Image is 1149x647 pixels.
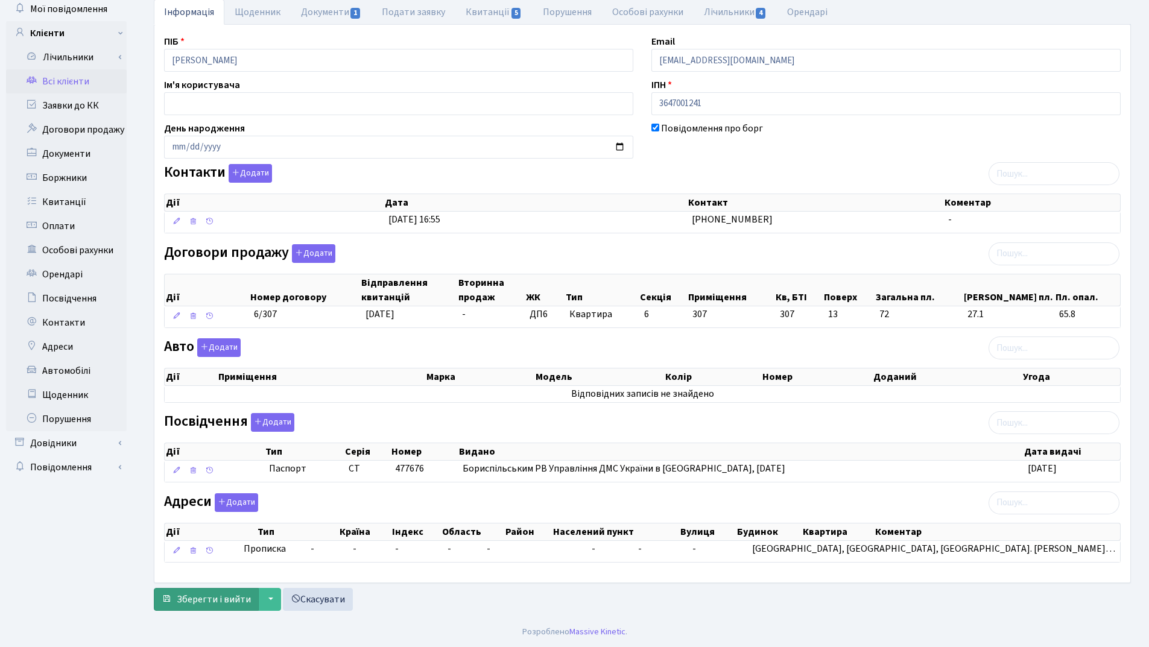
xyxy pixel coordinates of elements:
a: Контакти [6,311,127,335]
div: Розроблено . [522,625,627,639]
a: Орендарі [6,262,127,286]
th: Дата видачі [1023,443,1120,460]
span: - [592,542,595,555]
th: Дії [165,194,384,211]
a: Додати [248,411,294,432]
input: Пошук... [989,411,1119,434]
a: Особові рахунки [6,238,127,262]
th: Відправлення квитанцій [360,274,457,306]
a: Додати [226,162,272,183]
span: Мої повідомлення [30,2,107,16]
th: Дата [384,194,687,211]
th: ЖК [525,274,565,306]
span: - [395,542,399,555]
a: Всі клієнти [6,69,127,93]
a: Скасувати [283,588,353,611]
span: [PHONE_NUMBER] [692,213,773,226]
a: Щоденник [6,383,127,407]
label: Договори продажу [164,244,335,263]
th: Область [441,523,504,540]
span: СТ [349,462,360,475]
input: Пошук... [989,491,1119,514]
a: Порушення [6,407,127,431]
th: Район [504,523,552,540]
span: 65.8 [1059,308,1115,321]
span: - [948,213,952,226]
button: Зберегти і вийти [154,588,259,611]
th: Вулиця [679,523,736,540]
a: Автомобілі [6,359,127,383]
th: Тип [264,443,344,460]
a: Заявки до КК [6,93,127,118]
th: Кв, БТІ [774,274,823,306]
th: Видано [458,443,1024,460]
th: Квартира [802,523,874,540]
a: Оплати [6,214,127,238]
input: Пошук... [989,242,1119,265]
th: Коментар [874,523,1121,540]
th: Приміщення [687,274,774,306]
span: Квартира [569,308,635,321]
label: Повідомлення про борг [661,121,763,136]
label: День народження [164,121,245,136]
th: Модель [534,368,663,385]
span: 4 [756,8,765,19]
span: 5 [511,8,521,19]
th: Дії [165,368,217,385]
span: 1 [350,8,360,19]
th: Дії [165,523,256,540]
label: ІПН [651,78,672,92]
label: ПІБ [164,34,185,49]
th: Колір [664,368,761,385]
th: Будинок [736,523,802,540]
th: Тип [256,523,339,540]
a: Повідомлення [6,455,127,479]
button: Адреси [215,493,258,512]
button: Авто [197,338,241,357]
a: Довідники [6,431,127,455]
label: Посвідчення [164,413,294,432]
th: Приміщення [217,368,426,385]
input: Пошук... [989,162,1119,185]
span: 13 [828,308,870,321]
th: Населений пункт [552,523,679,540]
span: Прописка [244,542,286,556]
th: Марка [425,368,534,385]
span: - [692,542,696,555]
span: 307 [780,308,818,321]
span: 307 [692,308,707,321]
a: Додати [194,336,241,358]
th: Номер [761,368,872,385]
th: Серія [344,443,390,460]
th: Дії [165,443,264,460]
span: Бориспільським РВ Управління ДМС України в [GEOGRAPHIC_DATA], [DATE] [463,462,785,475]
th: Угода [1022,368,1120,385]
a: Адреси [6,335,127,359]
span: 6 [644,308,649,321]
a: Документи [6,142,127,166]
th: [PERSON_NAME] пл. [963,274,1054,306]
span: - [638,542,642,555]
th: Номер [390,443,458,460]
span: [DATE] [1028,462,1057,475]
a: Клієнти [6,21,127,45]
a: Договори продажу [6,118,127,142]
label: Контакти [164,164,272,183]
a: Квитанції [6,190,127,214]
th: Доданий [872,368,1022,385]
label: Ім'я користувача [164,78,240,92]
button: Договори продажу [292,244,335,263]
th: Коментар [943,194,1120,211]
span: 6/307 [254,308,277,321]
a: Додати [212,491,258,512]
th: Загальна пл. [875,274,963,306]
th: Вторинна продаж [457,274,525,306]
th: Індекс [391,523,442,540]
span: ДП6 [530,308,560,321]
span: [DATE] 16:55 [388,213,440,226]
th: Поверх [823,274,875,306]
td: Відповідних записів не знайдено [165,386,1120,402]
span: - [311,542,344,556]
span: 72 [879,308,958,321]
button: Контакти [229,164,272,183]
